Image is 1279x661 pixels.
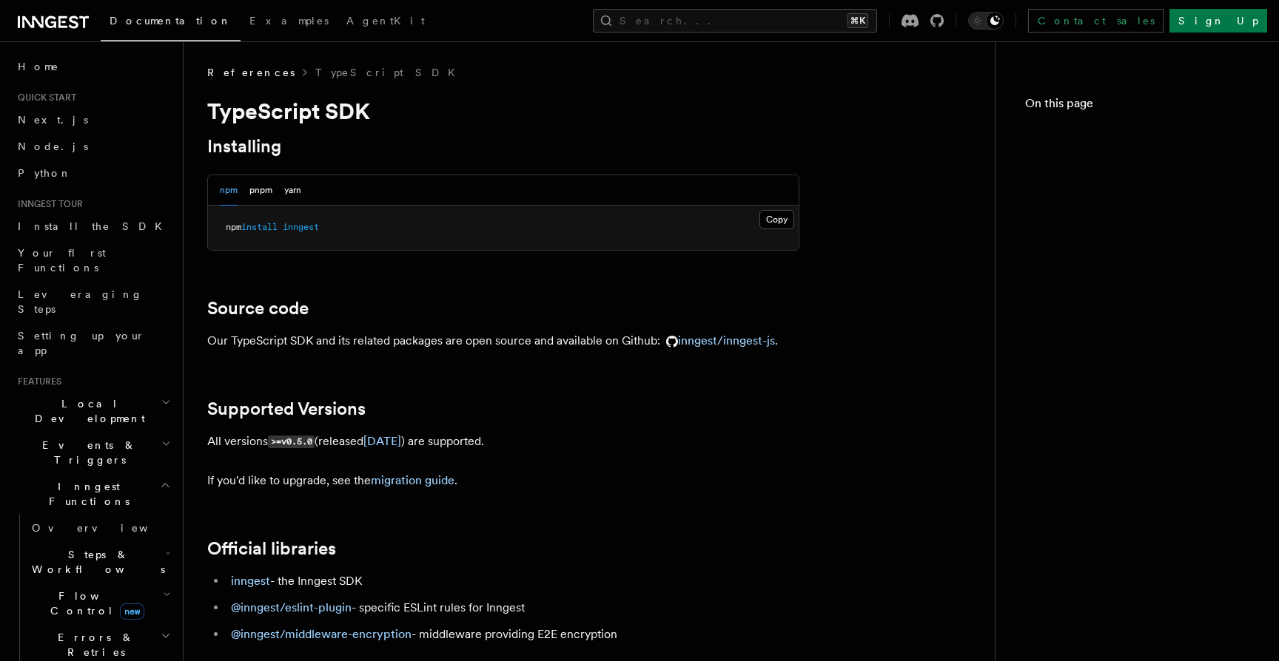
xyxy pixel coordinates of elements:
[1034,198,1249,225] a: Supported Versions
[120,603,144,620] span: new
[26,547,165,577] span: Steps & Workflows
[1040,204,1195,219] span: Supported Versions
[207,98,799,124] h1: TypeScript SDK
[1025,118,1249,145] a: TypeScript SDK
[1025,95,1249,118] h4: On this page
[207,298,309,319] a: Source code
[1040,151,1133,166] span: Installing
[26,515,174,541] a: Overview
[1040,177,1142,192] span: Source code
[18,140,88,152] span: Node.js
[226,624,799,645] li: - middleware providing E2E encryption
[207,399,366,419] a: Supported Versions
[1043,278,1249,305] a: Frameworks
[12,438,161,467] span: Events & Triggers
[847,13,868,28] kbd: ⌘K
[1169,9,1267,33] a: Sign Up
[12,240,174,281] a: Your first Functions
[283,222,319,232] span: inngest
[26,583,174,624] button: Flow Controlnew
[249,15,329,27] span: Examples
[207,431,799,452] p: All versions (released ) are supported.
[363,434,401,448] a: [DATE]
[12,473,174,515] button: Inngest Functions
[231,600,352,614] a: @inngest/eslint-plugin
[1049,311,1184,325] span: Middleware
[26,541,174,583] button: Steps & Workflows
[593,9,877,33] button: Search...⌘K
[12,198,83,210] span: Inngest tour
[18,167,72,179] span: Python
[1040,257,1119,272] span: Examples
[241,4,338,40] a: Examples
[226,597,799,618] li: - specific ESLint rules for Inngest
[12,396,161,426] span: Local Development
[12,133,174,160] a: Node.js
[1034,331,1249,358] a: Community libraries
[12,92,76,104] span: Quick start
[12,432,174,473] button: Events & Triggers
[284,175,301,206] button: yarn
[26,589,163,618] span: Flow Control
[1034,145,1249,172] a: Installing
[110,15,232,27] span: Documentation
[1034,225,1249,251] a: Official libraries
[1034,172,1249,198] a: Source code
[371,473,454,487] a: migration guide
[1049,284,1182,299] span: Frameworks
[12,390,174,432] button: Local Development
[1028,9,1164,33] a: Contact sales
[338,4,434,40] a: AgentKit
[220,175,238,206] button: npm
[12,281,174,322] a: Leveraging Steps
[1040,231,1227,245] span: Official libraries
[759,210,794,229] button: Copy
[32,522,184,534] span: Overview
[18,220,171,232] span: Install the SDK
[231,627,412,641] a: @inngest/middleware-encryption
[1040,337,1218,352] span: Community libraries
[18,114,88,126] span: Next.js
[249,175,272,206] button: pnpm
[12,106,174,133] a: Next.js
[241,222,278,232] span: install
[101,4,241,41] a: Documentation
[12,479,160,509] span: Inngest Functions
[207,470,799,491] p: If you'd like to upgrade, see the .
[18,59,59,74] span: Home
[207,65,295,80] span: References
[207,330,799,351] p: Our TypeScript SDK and its related packages are open source and available on Github: .
[18,330,145,356] span: Setting up your app
[12,376,61,387] span: Features
[12,322,174,364] a: Setting up your app
[18,288,143,315] span: Leveraging Steps
[268,435,315,448] code: >=v0.5.0
[315,65,464,80] a: TypeScript SDK
[18,247,106,274] span: Your first Functions
[1031,124,1179,139] span: TypeScript SDK
[968,12,1004,30] button: Toggle dark mode
[26,630,161,660] span: Errors & Retries
[660,333,775,348] a: inngest/inngest-js
[12,160,174,186] a: Python
[12,53,174,80] a: Home
[12,213,174,240] a: Install the SDK
[226,571,799,591] li: - the Inngest SDK
[1043,305,1249,331] a: Middleware
[1034,251,1249,278] a: Examples
[207,136,281,157] a: Installing
[226,222,241,232] span: npm
[231,574,270,588] a: inngest
[346,15,425,27] span: AgentKit
[207,538,336,559] a: Official libraries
